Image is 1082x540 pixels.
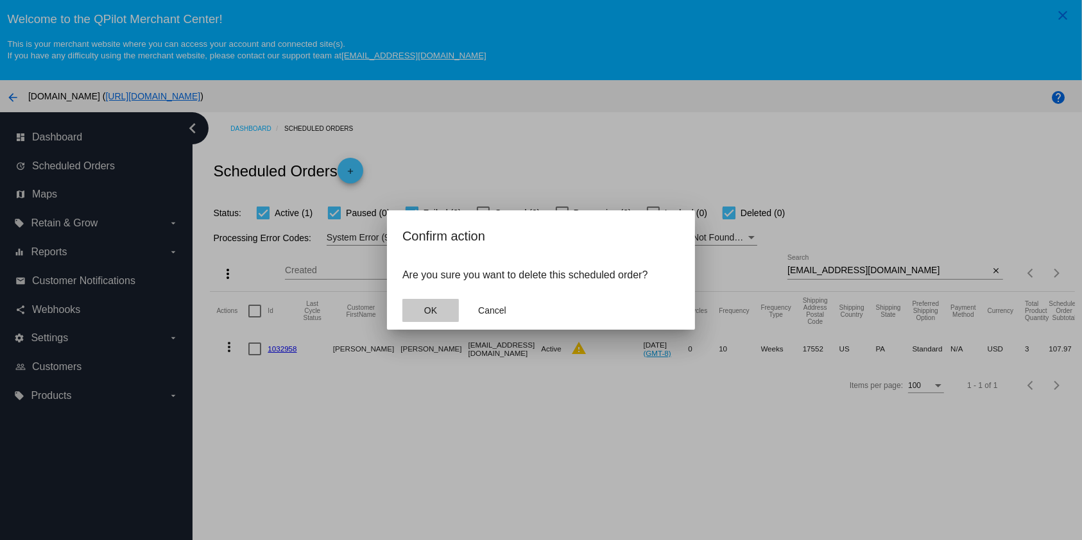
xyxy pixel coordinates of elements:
[402,226,680,246] h2: Confirm action
[402,299,459,322] button: Close dialog
[402,269,680,281] p: Are you sure you want to delete this scheduled order?
[478,305,506,316] span: Cancel
[464,299,520,322] button: Close dialog
[424,305,437,316] span: OK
